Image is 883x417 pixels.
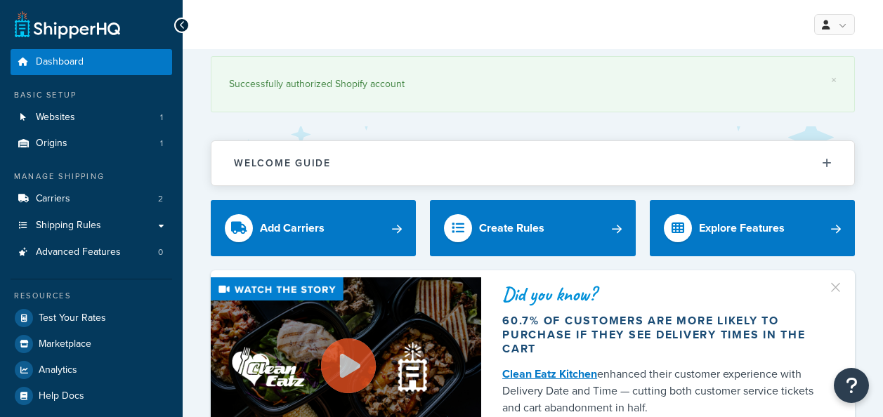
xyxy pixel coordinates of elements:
div: Manage Shipping [11,171,172,183]
a: Marketplace [11,331,172,357]
span: Carriers [36,193,70,205]
div: Add Carriers [260,218,325,238]
a: Explore Features [650,200,855,256]
span: 0 [158,246,163,258]
a: Dashboard [11,49,172,75]
div: Resources [11,290,172,302]
div: Explore Features [699,218,785,238]
span: Origins [36,138,67,150]
a: Clean Eatz Kitchen [502,366,597,382]
span: Dashboard [36,56,84,68]
a: Analytics [11,357,172,383]
div: 60.7% of customers are more likely to purchase if they see delivery times in the cart [502,314,834,356]
span: Analytics [39,364,77,376]
span: Websites [36,112,75,124]
li: Advanced Features [11,239,172,265]
div: Successfully authorized Shopify account [229,74,837,94]
a: Carriers2 [11,186,172,212]
span: Shipping Rules [36,220,101,232]
li: Origins [11,131,172,157]
span: Test Your Rates [39,312,106,324]
a: Help Docs [11,383,172,409]
div: Did you know? [502,284,834,304]
a: Create Rules [430,200,635,256]
span: 1 [160,138,163,150]
span: Marketplace [39,338,91,350]
li: Carriers [11,186,172,212]
span: 2 [158,193,163,205]
div: Basic Setup [11,89,172,101]
a: Advanced Features0 [11,239,172,265]
span: 1 [160,112,163,124]
button: Welcome Guide [211,141,854,185]
span: Advanced Features [36,246,121,258]
h2: Welcome Guide [234,158,331,168]
a: Test Your Rates [11,305,172,331]
a: Origins1 [11,131,172,157]
div: enhanced their customer experience with Delivery Date and Time — cutting both customer service ti... [502,366,834,416]
span: Help Docs [39,390,84,402]
div: Create Rules [479,218,544,238]
a: Add Carriers [211,200,416,256]
a: × [831,74,837,86]
a: Websites1 [11,105,172,131]
button: Open Resource Center [834,368,869,403]
li: Websites [11,105,172,131]
a: Shipping Rules [11,213,172,239]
